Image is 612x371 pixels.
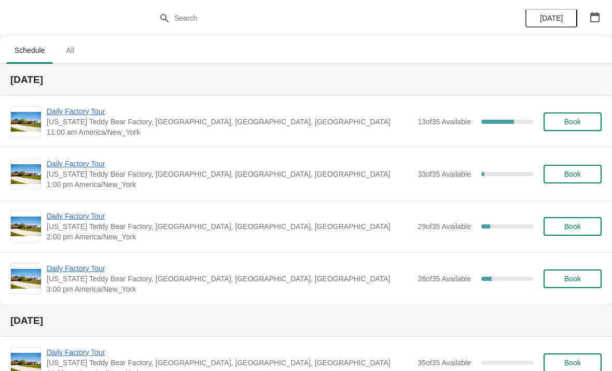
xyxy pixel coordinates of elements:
[418,359,471,367] span: 35 of 35 Available
[47,274,412,284] span: [US_STATE] Teddy Bear Factory, [GEOGRAPHIC_DATA], [GEOGRAPHIC_DATA], [GEOGRAPHIC_DATA]
[11,217,41,237] img: Daily Factory Tour | Vermont Teddy Bear Factory, Shelburne Road, Shelburne, VT, USA | 2:00 pm Ame...
[47,127,412,137] span: 11:00 am America/New_York
[11,269,41,289] img: Daily Factory Tour | Vermont Teddy Bear Factory, Shelburne Road, Shelburne, VT, USA | 3:00 pm Ame...
[11,164,41,184] img: Daily Factory Tour | Vermont Teddy Bear Factory, Shelburne Road, Shelburne, VT, USA | 1:00 pm Ame...
[418,222,471,231] span: 29 of 35 Available
[47,179,412,190] span: 1:00 pm America/New_York
[564,170,581,178] span: Book
[544,165,602,183] button: Book
[174,9,459,27] input: Search
[564,118,581,126] span: Book
[564,222,581,231] span: Book
[47,169,412,179] span: [US_STATE] Teddy Bear Factory, [GEOGRAPHIC_DATA], [GEOGRAPHIC_DATA], [GEOGRAPHIC_DATA]
[525,9,577,27] button: [DATE]
[544,217,602,236] button: Book
[47,284,412,294] span: 3:00 pm America/New_York
[564,359,581,367] span: Book
[47,347,412,358] span: Daily Factory Tour
[544,269,602,288] button: Book
[564,275,581,283] span: Book
[544,112,602,131] button: Book
[47,117,412,127] span: [US_STATE] Teddy Bear Factory, [GEOGRAPHIC_DATA], [GEOGRAPHIC_DATA], [GEOGRAPHIC_DATA]
[418,170,471,178] span: 33 of 35 Available
[11,112,41,132] img: Daily Factory Tour | Vermont Teddy Bear Factory, Shelburne Road, Shelburne, VT, USA | 11:00 am Am...
[418,275,471,283] span: 28 of 35 Available
[47,106,412,117] span: Daily Factory Tour
[47,232,412,242] span: 2:00 pm America/New_York
[47,221,412,232] span: [US_STATE] Teddy Bear Factory, [GEOGRAPHIC_DATA], [GEOGRAPHIC_DATA], [GEOGRAPHIC_DATA]
[47,263,412,274] span: Daily Factory Tour
[6,41,53,60] span: Schedule
[418,118,471,126] span: 13 of 35 Available
[47,211,412,221] span: Daily Factory Tour
[540,14,563,22] span: [DATE]
[47,159,412,169] span: Daily Factory Tour
[47,358,412,368] span: [US_STATE] Teddy Bear Factory, [GEOGRAPHIC_DATA], [GEOGRAPHIC_DATA], [GEOGRAPHIC_DATA]
[10,75,602,85] h2: [DATE]
[10,316,602,326] h2: [DATE]
[57,41,83,60] span: All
